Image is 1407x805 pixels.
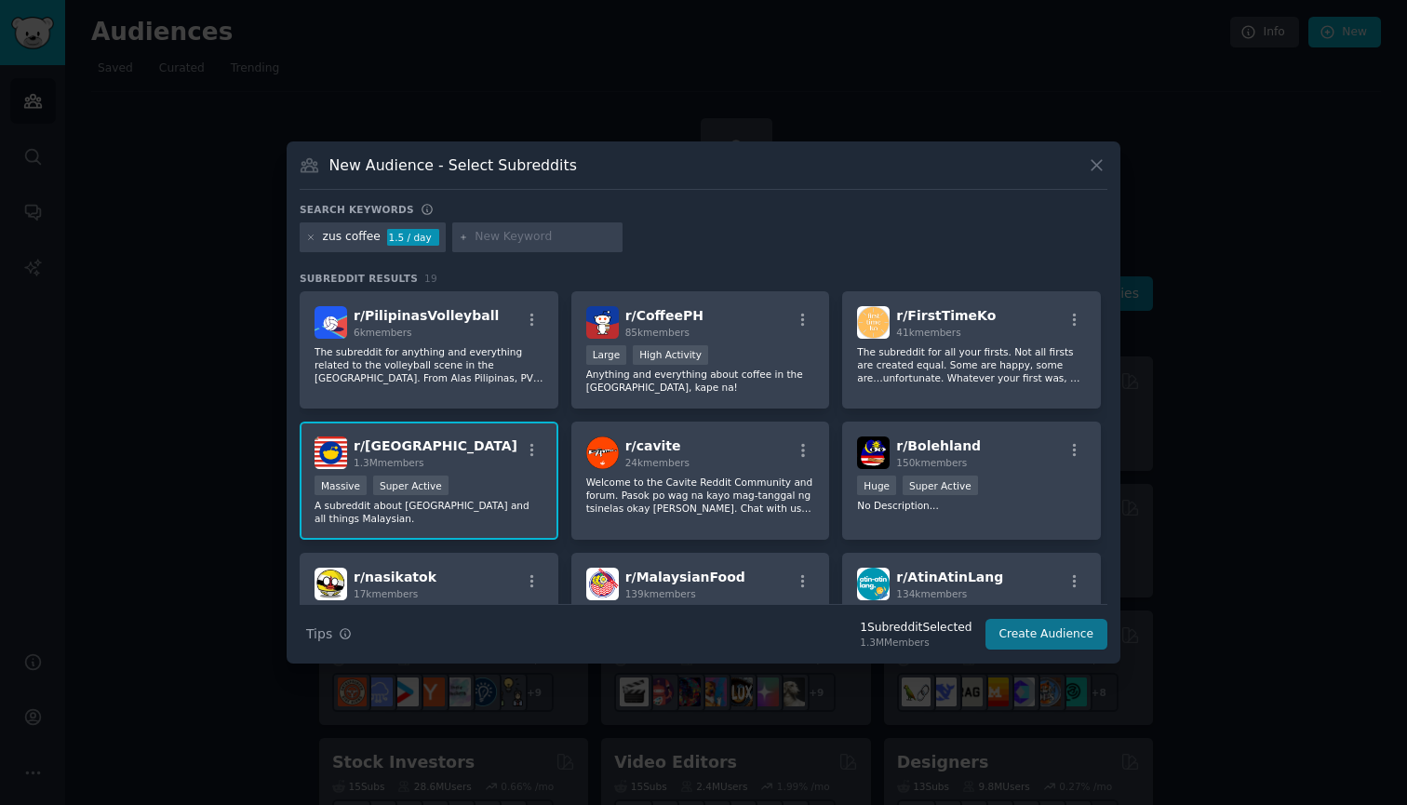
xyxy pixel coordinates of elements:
[354,308,499,323] span: r/ PilipinasVolleyball
[354,570,436,584] span: r/ nasikatok
[300,203,414,216] h3: Search keywords
[860,620,971,637] div: 1 Subreddit Selected
[315,345,543,384] p: The subreddit for anything and everything related to the volleyball scene in the [GEOGRAPHIC_DATA...
[625,457,690,468] span: 24k members
[315,568,347,600] img: nasikatok
[586,306,619,339] img: CoffeePH
[315,476,367,495] div: Massive
[857,306,890,339] img: FirstTimeKo
[857,568,890,600] img: AtinAtinLang
[896,438,981,453] span: r/ Bolehland
[329,155,577,175] h3: New Audience - Select Subreddits
[903,476,978,495] div: Super Active
[896,457,967,468] span: 150k members
[354,438,517,453] span: r/ [GEOGRAPHIC_DATA]
[354,457,424,468] span: 1.3M members
[857,499,1086,512] p: No Description...
[323,229,381,246] div: zus coffee
[315,499,543,525] p: A subreddit about [GEOGRAPHIC_DATA] and all things Malaysian.
[625,308,703,323] span: r/ CoffeePH
[625,438,681,453] span: r/ cavite
[857,476,896,495] div: Huge
[625,588,696,599] span: 139k members
[860,636,971,649] div: 1.3M Members
[373,476,449,495] div: Super Active
[354,327,412,338] span: 6k members
[896,588,967,599] span: 134k members
[424,273,437,284] span: 19
[633,345,708,365] div: High Activity
[387,229,439,246] div: 1.5 / day
[857,345,1086,384] p: The subreddit for all your firsts. Not all firsts are created equal. Some are happy, some are…unf...
[896,570,1003,584] span: r/ AtinAtinLang
[857,436,890,469] img: Bolehland
[306,624,332,644] span: Tips
[300,618,358,651] button: Tips
[896,308,996,323] span: r/ FirstTimeKo
[354,588,418,599] span: 17k members
[586,368,815,394] p: Anything and everything about coffee in the [GEOGRAPHIC_DATA], kape na!
[315,306,347,339] img: PilipinasVolleyball
[475,229,616,246] input: New Keyword
[896,327,960,338] span: 41k members
[625,327,690,338] span: 85k members
[625,570,745,584] span: r/ MalaysianFood
[315,436,347,469] img: malaysia
[985,619,1108,651] button: Create Audience
[300,272,418,285] span: Subreddit Results
[586,345,627,365] div: Large
[586,436,619,469] img: cavite
[586,476,815,515] p: Welcome to the Cavite Reddit Community and forum. Pasok po wag na kayo mag-tanggal ng tsinelas ok...
[586,568,619,600] img: MalaysianFood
